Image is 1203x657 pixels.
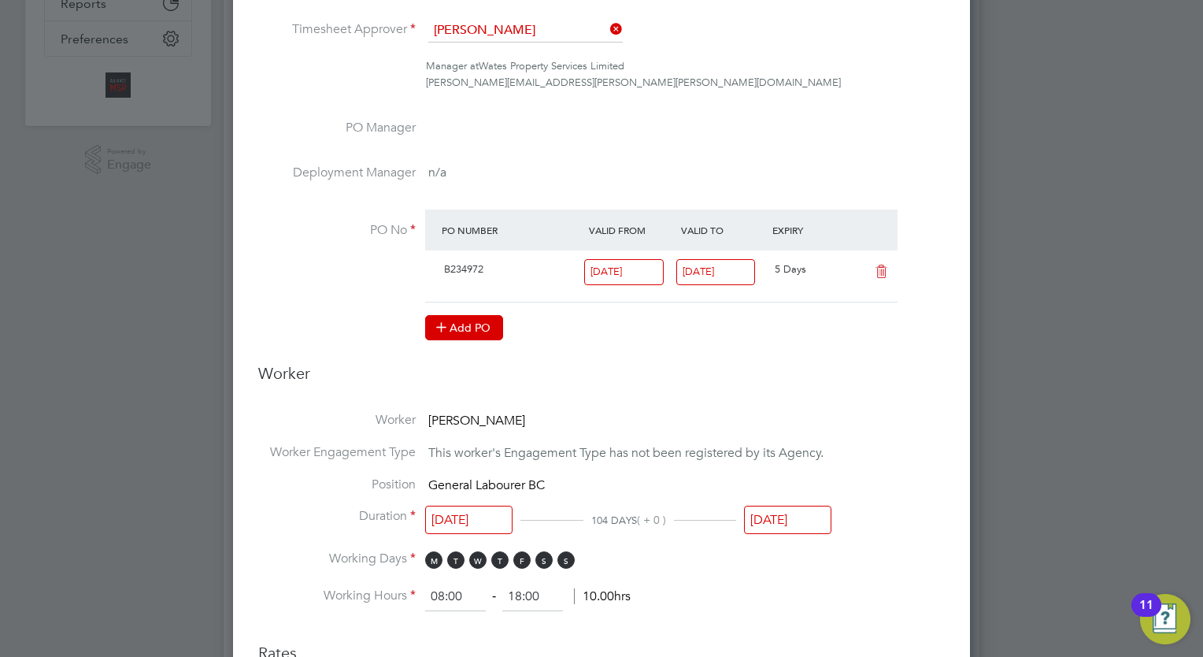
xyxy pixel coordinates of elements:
[258,477,416,493] label: Position
[744,506,831,535] input: Select one
[258,444,416,461] label: Worker Engagement Type
[425,506,513,535] input: Select one
[489,588,499,604] span: ‐
[258,165,416,181] label: Deployment Manager
[502,583,563,611] input: 17:00
[557,551,575,569] span: S
[585,216,677,244] div: Valid From
[1140,594,1190,644] button: Open Resource Center, 11 new notifications
[258,588,416,604] label: Working Hours
[438,216,585,244] div: PO Number
[491,551,509,569] span: T
[428,165,446,180] span: n/a
[574,588,631,604] span: 10.00hrs
[428,19,623,43] input: Search for...
[513,551,531,569] span: F
[425,315,503,340] button: Add PO
[676,259,756,285] input: Select one
[426,76,841,89] span: [PERSON_NAME][EMAIL_ADDRESS][PERSON_NAME][PERSON_NAME][DOMAIN_NAME]
[428,445,824,461] span: This worker's Engagement Type has not been registered by its Agency.
[469,551,487,569] span: W
[768,216,861,244] div: Expiry
[479,59,624,72] span: Wates Property Services Limited
[426,59,479,72] span: Manager at
[258,222,416,239] label: PO No
[258,551,416,567] label: Working Days
[535,551,553,569] span: S
[677,216,769,244] div: Valid To
[1139,605,1153,625] div: 11
[637,513,666,527] span: ( + 0 )
[258,21,416,38] label: Timesheet Approver
[775,262,806,276] span: 5 Days
[258,363,945,396] h3: Worker
[444,262,483,276] span: B234972
[591,514,637,527] span: 104 DAYS
[258,120,416,136] label: PO Manager
[258,508,416,525] label: Duration
[428,477,545,493] span: General Labourer BC
[425,551,442,569] span: M
[425,583,486,611] input: 08:00
[258,412,416,429] label: Worker
[584,259,664,285] input: Select one
[447,551,465,569] span: T
[428,413,525,429] span: [PERSON_NAME]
